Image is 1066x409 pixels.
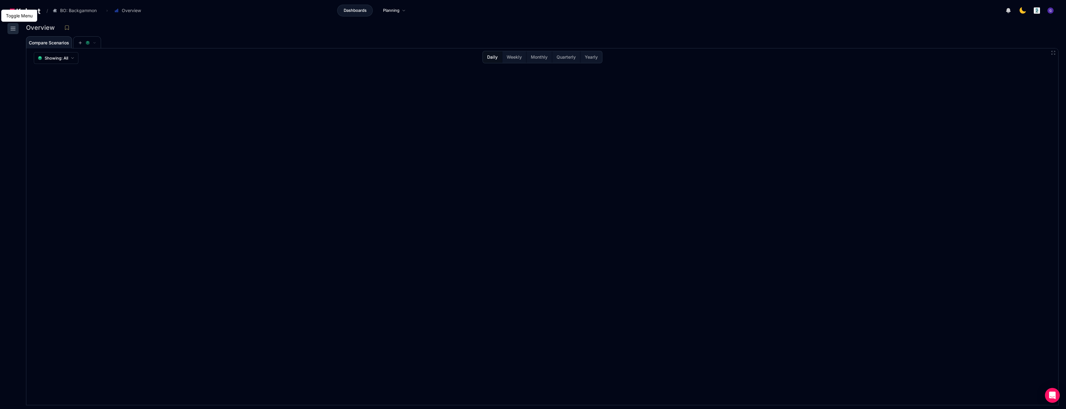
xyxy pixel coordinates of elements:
span: Monthly [531,54,548,60]
span: Showing: All [45,55,68,61]
img: logo_logo_images_1_20240607072359498299_20240828135028712857.jpeg [1034,7,1040,14]
span: Overview [122,7,141,14]
button: Daily [483,51,502,63]
a: Dashboards [337,5,373,16]
span: / [42,7,48,14]
h3: Overview [26,25,59,31]
button: Weekly [502,51,526,63]
span: Yearly [585,54,598,60]
button: Showing: All [34,52,78,64]
button: Overview [111,5,148,16]
span: Planning [383,7,399,14]
div: Open Intercom Messenger [1045,388,1060,403]
div: Toggle Menu [5,11,34,20]
span: BO: Backgammon [60,7,97,14]
span: Daily [487,54,498,60]
span: Quarterly [557,54,576,60]
button: Quarterly [552,51,580,63]
a: Planning [377,5,412,16]
button: BO: Backgammon [49,5,103,16]
span: Weekly [507,54,522,60]
button: Fullscreen [1051,50,1056,55]
span: Compare Scenarios [29,41,69,45]
button: Monthly [526,51,552,63]
button: Yearly [580,51,602,63]
span: › [105,8,109,13]
span: Dashboards [344,7,367,14]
